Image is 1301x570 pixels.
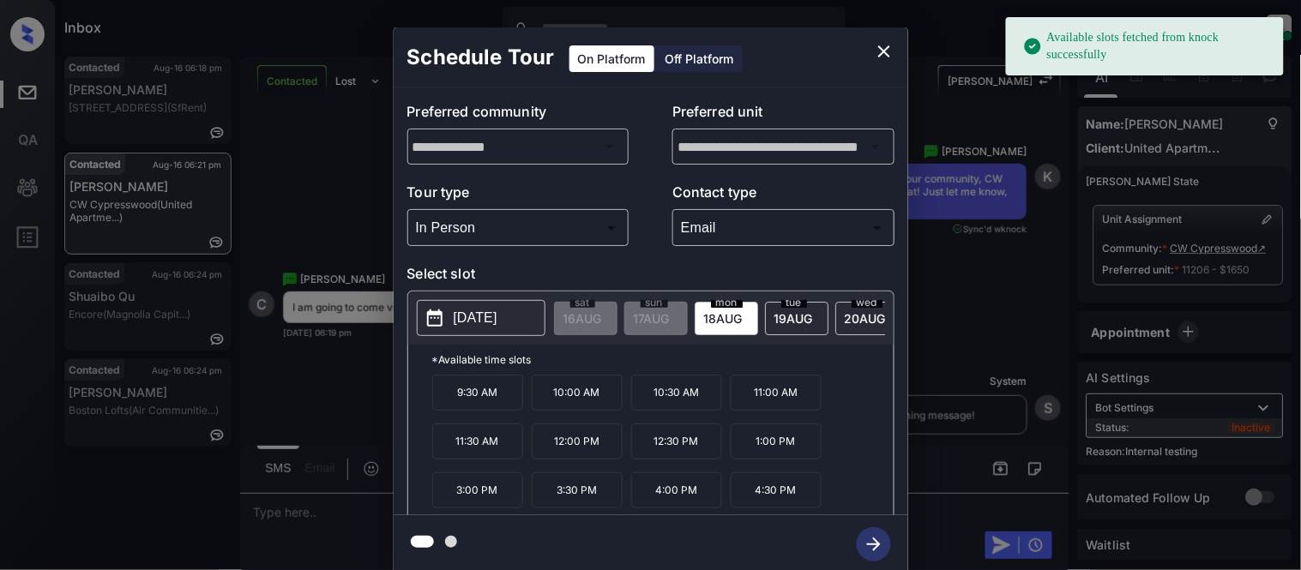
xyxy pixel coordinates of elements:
[704,311,743,326] span: 18 AUG
[1023,22,1270,70] div: Available slots fetched from knock successfully
[835,302,899,335] div: date-select
[407,101,629,129] p: Preferred community
[407,182,629,209] p: Tour type
[867,34,901,69] button: close
[657,45,743,72] div: Off Platform
[765,302,828,335] div: date-select
[432,423,523,459] p: 11:30 AM
[432,472,523,508] p: 3:00 PM
[569,45,654,72] div: On Platform
[845,311,886,326] span: 20 AUG
[774,311,813,326] span: 19 AUG
[631,375,722,411] p: 10:30 AM
[432,345,894,375] p: *Available time slots
[677,213,890,242] div: Email
[532,423,623,459] p: 12:00 PM
[672,101,894,129] p: Preferred unit
[407,263,894,291] p: Select slot
[454,308,497,328] p: [DATE]
[731,423,822,459] p: 1:00 PM
[394,27,569,87] h2: Schedule Tour
[432,375,523,411] p: 9:30 AM
[852,297,882,308] span: wed
[631,472,722,508] p: 4:00 PM
[781,297,807,308] span: tue
[731,375,822,411] p: 11:00 AM
[532,375,623,411] p: 10:00 AM
[731,472,822,508] p: 4:30 PM
[846,522,901,567] button: btn-next
[532,472,623,508] p: 3:30 PM
[631,423,722,459] p: 12:30 PM
[417,300,545,336] button: [DATE]
[672,182,894,209] p: Contact type
[711,297,743,308] span: mon
[695,302,758,335] div: date-select
[412,213,625,242] div: In Person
